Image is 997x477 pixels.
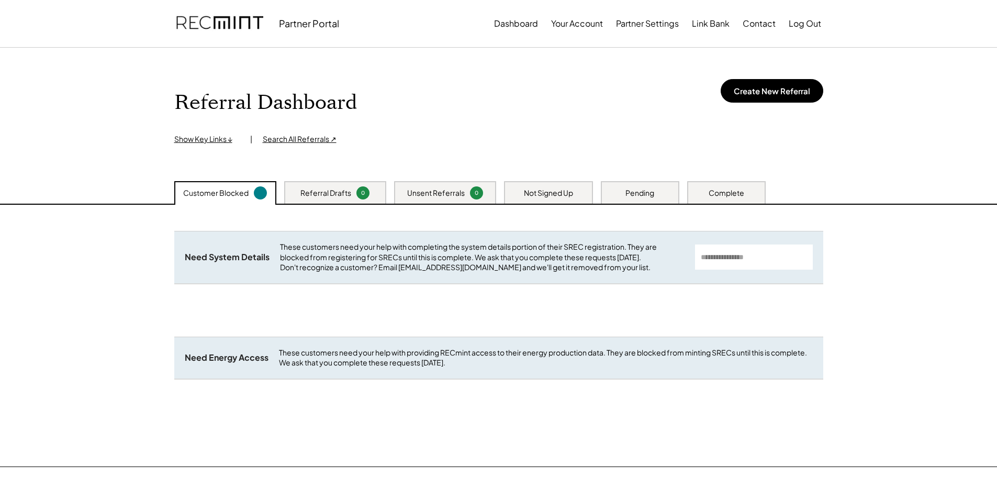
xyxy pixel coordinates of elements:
button: Contact [743,13,776,34]
div: Complete [709,188,744,198]
button: Log Out [789,13,821,34]
div: Partner Portal [279,17,339,29]
div: Search All Referrals ↗ [263,134,337,145]
div: Pending [625,188,654,198]
div: 0 [472,189,481,197]
div: 0 [358,189,368,197]
button: Partner Settings [616,13,679,34]
img: yH5BAEAAAAALAAAAAABAAEAAAIBRAA7 [394,74,451,131]
img: recmint-logotype%403x.png [176,6,263,41]
button: Dashboard [494,13,538,34]
div: Customer Blocked [183,188,249,198]
div: Referral Drafts [300,188,351,198]
button: Create New Referral [721,79,823,103]
button: Your Account [551,13,603,34]
div: Not Signed Up [524,188,573,198]
div: These customers need your help with providing RECmint access to their energy production data. The... [279,348,813,368]
div: Need System Details [185,252,270,263]
div: Need Energy Access [185,352,268,363]
div: These customers need your help with completing the system details portion of their SREC registrat... [280,242,685,273]
div: Show Key Links ↓ [174,134,240,145]
button: Link Bank [692,13,730,34]
div: | [250,134,252,145]
h1: Referral Dashboard [174,91,357,115]
div: Unsent Referrals [407,188,465,198]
